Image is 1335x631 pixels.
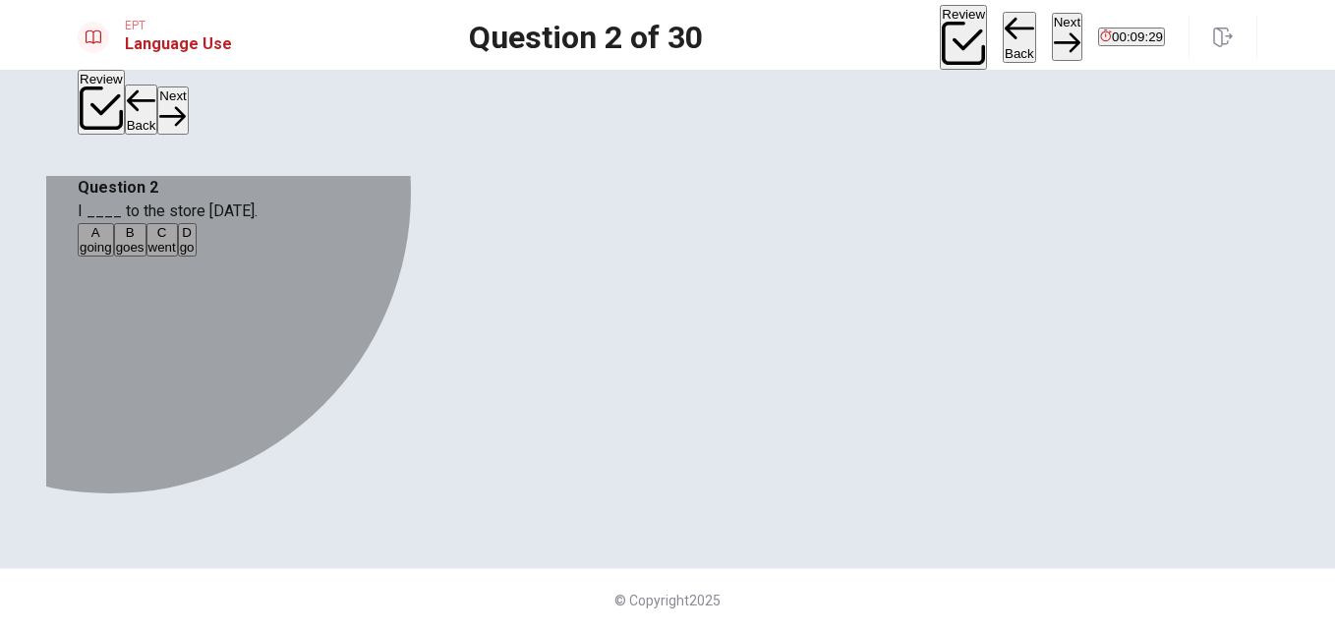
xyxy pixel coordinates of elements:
[469,26,703,49] h1: Question 2 of 30
[148,225,176,240] div: C
[78,223,114,257] button: Agoing
[116,225,145,240] div: B
[940,5,987,70] button: Review
[1003,12,1036,63] button: Back
[114,223,146,257] button: Bgoes
[78,70,125,135] button: Review
[125,19,232,32] span: EPT
[180,225,195,240] div: D
[148,240,176,255] span: went
[78,176,1257,200] h4: Question 2
[146,223,178,257] button: Cwent
[614,593,721,608] span: © Copyright 2025
[178,223,197,257] button: Dgo
[116,240,145,255] span: goes
[80,225,112,240] div: A
[80,240,112,255] span: going
[1112,29,1163,44] span: 00:09:29
[1098,28,1165,46] button: 00:09:29
[125,85,158,136] button: Back
[1052,13,1082,61] button: Next
[78,201,258,220] span: I ____ to the store [DATE].
[180,240,195,255] span: go
[157,86,188,135] button: Next
[125,32,232,56] h1: Language Use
